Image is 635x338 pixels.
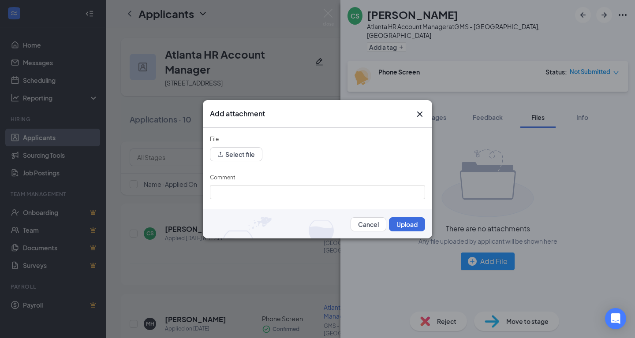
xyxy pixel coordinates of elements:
span: upload Select file [210,152,262,158]
label: Comment [210,174,235,180]
button: Upload [389,217,425,231]
svg: Cross [415,109,425,119]
label: File [210,136,219,142]
h3: Add attachment [210,109,265,119]
button: Close [415,109,425,119]
button: Cancel [351,217,386,231]
input: Comment [210,185,425,199]
div: Open Intercom Messenger [605,308,626,329]
button: upload Select file [210,147,262,161]
span: upload [217,151,224,157]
